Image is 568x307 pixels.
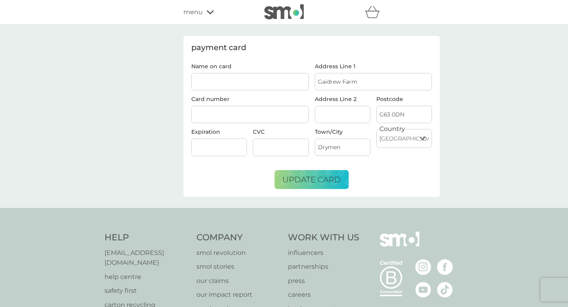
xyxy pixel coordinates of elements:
[415,282,431,298] img: visit the smol Youtube page
[256,144,305,151] iframe: Secure CVC input frame
[105,286,189,296] a: safety first
[415,259,431,275] img: visit the smol Instagram page
[288,276,359,286] a: press
[288,248,359,258] a: influencers
[191,128,220,135] label: Expiration
[194,111,306,118] iframe: Secure card number input frame
[315,64,432,69] label: Address Line 1
[105,272,189,282] a: help centre
[105,248,189,268] a: [EMAIL_ADDRESS][DOMAIN_NAME]
[437,259,453,275] img: visit the smol Facebook page
[183,7,203,17] span: menu
[282,175,341,184] span: update card
[196,262,280,272] a: smol stories
[376,96,432,102] label: Postcode
[365,4,385,20] div: basket
[288,290,359,300] a: careers
[264,4,304,19] img: smol
[196,232,280,244] h4: Company
[315,129,370,135] label: Town/City
[196,290,280,300] a: our impact report
[196,276,280,286] a: our claims
[275,170,349,189] button: update card
[191,44,432,52] div: payment card
[105,232,189,244] h4: Help
[253,128,265,135] label: CVC
[191,64,309,69] label: Name on card
[191,95,230,103] label: Card number
[196,248,280,258] a: smol revolution
[194,144,244,151] iframe: Secure expiration date input frame
[380,232,419,258] img: smol
[437,282,453,298] img: visit the smol Tiktok page
[379,124,405,134] label: Country
[288,232,359,244] h4: Work With Us
[288,262,359,272] a: partnerships
[315,96,370,102] label: Address Line 2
